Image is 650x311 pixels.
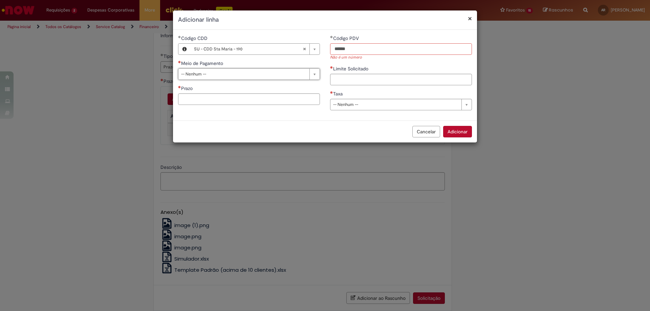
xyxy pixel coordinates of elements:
button: Cancelar [412,126,440,137]
span: -- Nenhum -- [181,69,306,80]
span: Código PDV [333,35,360,41]
div: Não é um número [330,55,472,61]
span: Limite Solicitado [333,66,370,72]
span: Necessários [178,61,181,63]
span: Obrigatório Preenchido [178,36,181,38]
button: Fechar modal [468,15,472,22]
button: Código CDD, Visualizar este registro SU - CDD Sta Maria - 190 [178,44,191,54]
span: Necessários [178,86,181,88]
span: Necessários [330,91,333,94]
h2: Adicionar linha [178,16,472,24]
input: Código PDV [330,43,472,55]
span: Necessários - Código CDD [181,35,209,41]
span: Necessários [330,66,333,69]
input: Limite Solicitado [330,74,472,85]
input: Prazo [178,93,320,105]
span: SU - CDD Sta Maria - 190 [194,44,303,54]
abbr: Limpar campo Código CDD [299,44,309,54]
button: Adicionar [443,126,472,137]
span: Taxa [333,91,344,97]
span: Obrigatório Preenchido [330,36,333,38]
a: SU - CDD Sta Maria - 190Limpar campo Código CDD [191,44,320,54]
span: Prazo [181,85,194,91]
span: Meio de Pagamento [181,60,224,66]
span: -- Nenhum -- [333,99,458,110]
